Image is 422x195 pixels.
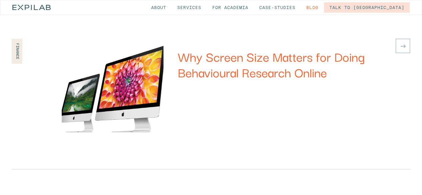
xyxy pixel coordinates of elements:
a: Services [172,2,206,13]
a: for Academia [207,2,254,13]
a: Finance [12,39,23,64]
a: About [146,2,171,13]
a: Why Screen Size Matters for Doing Behavioural Research Online [178,48,381,80]
a: Talk to [GEOGRAPHIC_DATA] [324,2,410,13]
a: home [12,0,51,15]
a: Blog [301,2,324,13]
img: Why Screen Size Matters for Doing Behavioural Research Online [62,39,163,140]
a: Case-studies [254,2,301,13]
div: Finance [15,43,19,59]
